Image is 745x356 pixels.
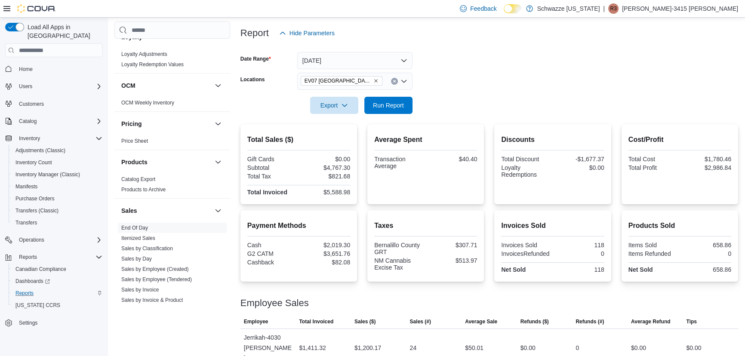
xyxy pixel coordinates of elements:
[681,164,731,171] div: $2,986.84
[2,316,106,329] button: Settings
[354,318,376,325] span: Sales ($)
[12,218,102,228] span: Transfers
[608,3,619,14] div: Ryan-3415 Langeler
[121,235,155,241] a: Itemized Sales
[374,242,424,255] div: Bernalillo County GRT
[2,98,106,110] button: Customers
[15,116,40,126] button: Catalog
[300,250,350,257] div: $3,651.76
[15,302,60,309] span: [US_STATE] CCRS
[240,298,309,308] h3: Employee Sales
[2,132,106,144] button: Inventory
[15,81,102,92] span: Users
[12,300,102,310] span: Washington CCRS
[631,318,671,325] span: Average Refund
[554,250,604,257] div: 0
[121,120,142,128] h3: Pricing
[576,343,579,353] div: 0
[247,242,297,249] div: Cash
[247,173,297,180] div: Total Tax
[247,259,297,266] div: Cashback
[465,318,497,325] span: Average Sale
[622,3,738,14] p: [PERSON_NAME]-3415 [PERSON_NAME]
[15,195,55,202] span: Purchase Orders
[12,157,102,168] span: Inventory Count
[12,206,62,216] a: Transfers (Classic)
[554,164,604,171] div: $0.00
[121,276,192,282] a: Sales by Employee (Tendered)
[19,101,44,107] span: Customers
[310,97,358,114] button: Export
[300,259,350,266] div: $82.08
[121,224,148,231] span: End Of Day
[628,250,678,257] div: Items Refunded
[681,250,731,257] div: 0
[121,235,155,242] span: Itemized Sales
[391,78,398,85] button: Clear input
[554,156,604,163] div: -$1,677.37
[247,164,297,171] div: Subtotal
[121,158,211,166] button: Products
[121,81,211,90] button: OCM
[374,221,477,231] h2: Taxes
[114,174,230,198] div: Products
[9,263,106,275] button: Canadian Compliance
[247,156,297,163] div: Gift Cards
[121,99,174,106] span: OCM Weekly Inventory
[12,300,64,310] a: [US_STATE] CCRS
[114,49,230,73] div: Loyalty
[276,25,338,42] button: Hide Parameters
[121,276,192,283] span: Sales by Employee (Tendered)
[12,181,102,192] span: Manifests
[247,221,350,231] h2: Payment Methods
[15,207,58,214] span: Transfers (Classic)
[428,257,477,264] div: $513.97
[12,218,40,228] a: Transfers
[610,3,616,14] span: R3
[12,145,69,156] a: Adjustments (Classic)
[628,266,653,273] strong: Net Sold
[247,189,287,196] strong: Total Invoiced
[15,317,102,328] span: Settings
[554,242,604,249] div: 118
[628,164,678,171] div: Total Profit
[121,51,167,57] a: Loyalty Adjustments
[15,219,37,226] span: Transfers
[301,76,382,86] span: EV07 Paradise Hills
[17,4,56,13] img: Cova
[300,164,350,171] div: $4,767.30
[19,135,40,142] span: Inventory
[121,138,148,144] span: Price Sheet
[12,264,102,274] span: Canadian Compliance
[213,80,223,91] button: OCM
[114,98,230,111] div: OCM
[121,158,148,166] h3: Products
[428,242,477,249] div: $307.71
[300,156,350,163] div: $0.00
[628,221,731,231] h2: Products Sold
[121,256,152,262] a: Sales by Day
[121,297,183,303] a: Sales by Invoice & Product
[300,173,350,180] div: $821.68
[428,156,477,163] div: $40.40
[15,318,41,328] a: Settings
[121,206,137,215] h3: Sales
[686,318,696,325] span: Tips
[305,77,372,85] span: EV07 [GEOGRAPHIC_DATA]
[686,343,701,353] div: $0.00
[465,343,483,353] div: $50.01
[2,62,106,75] button: Home
[504,13,504,14] span: Dark Mode
[15,235,48,245] button: Operations
[631,343,646,353] div: $0.00
[121,266,189,272] a: Sales by Employee (Created)
[9,169,106,181] button: Inventory Manager (Classic)
[15,99,47,109] a: Customers
[12,169,83,180] a: Inventory Manager (Classic)
[121,51,167,58] span: Loyalty Adjustments
[628,135,731,145] h2: Cost/Profit
[15,278,50,285] span: Dashboards
[603,3,605,14] p: |
[121,186,166,193] span: Products to Archive
[12,145,102,156] span: Adjustments (Classic)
